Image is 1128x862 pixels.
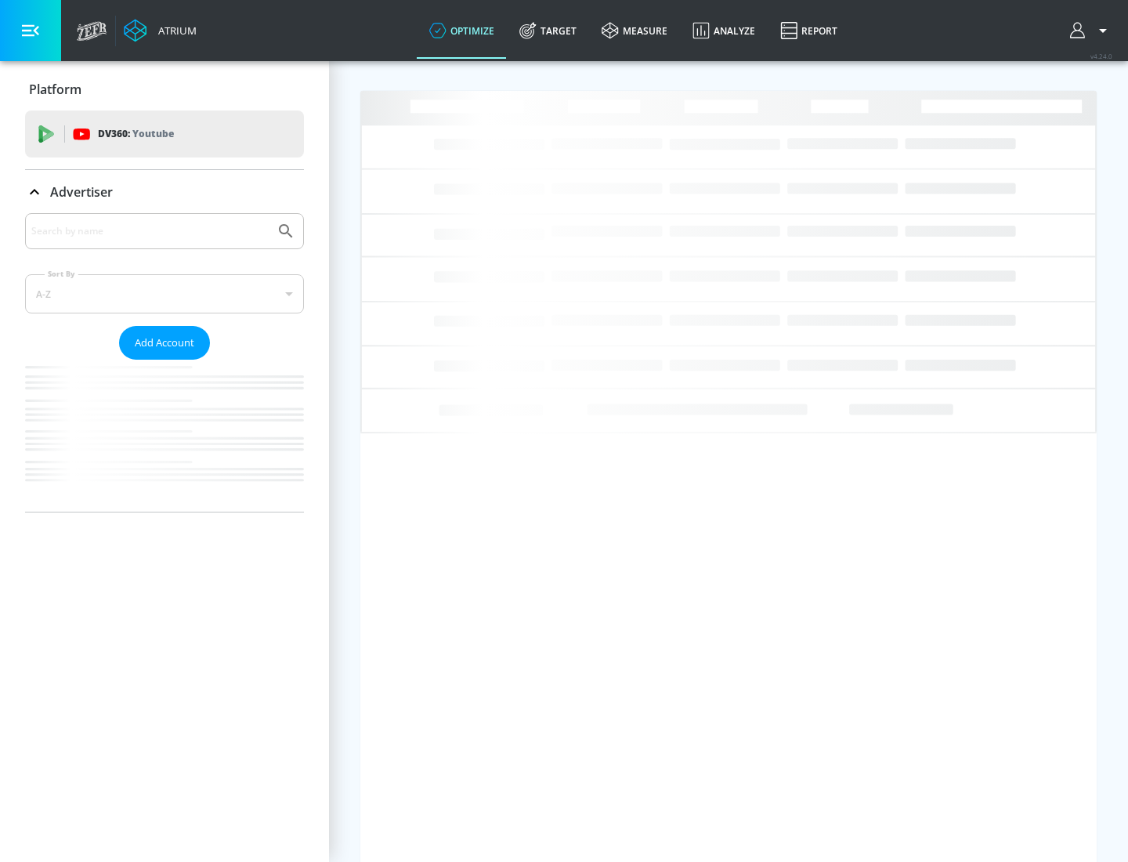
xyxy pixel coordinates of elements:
a: Report [768,2,850,59]
a: Atrium [124,19,197,42]
nav: list of Advertiser [25,360,304,512]
div: DV360: Youtube [25,110,304,158]
a: measure [589,2,680,59]
a: Analyze [680,2,768,59]
p: Advertiser [50,183,113,201]
input: Search by name [31,221,269,241]
button: Add Account [119,326,210,360]
span: v 4.24.0 [1090,52,1112,60]
p: Youtube [132,125,174,142]
a: Target [507,2,589,59]
div: Atrium [152,24,197,38]
a: optimize [417,2,507,59]
div: A-Z [25,274,304,313]
label: Sort By [45,269,78,279]
div: Advertiser [25,170,304,214]
div: Platform [25,67,304,111]
div: Advertiser [25,213,304,512]
span: Add Account [135,334,194,352]
p: DV360: [98,125,174,143]
p: Platform [29,81,81,98]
